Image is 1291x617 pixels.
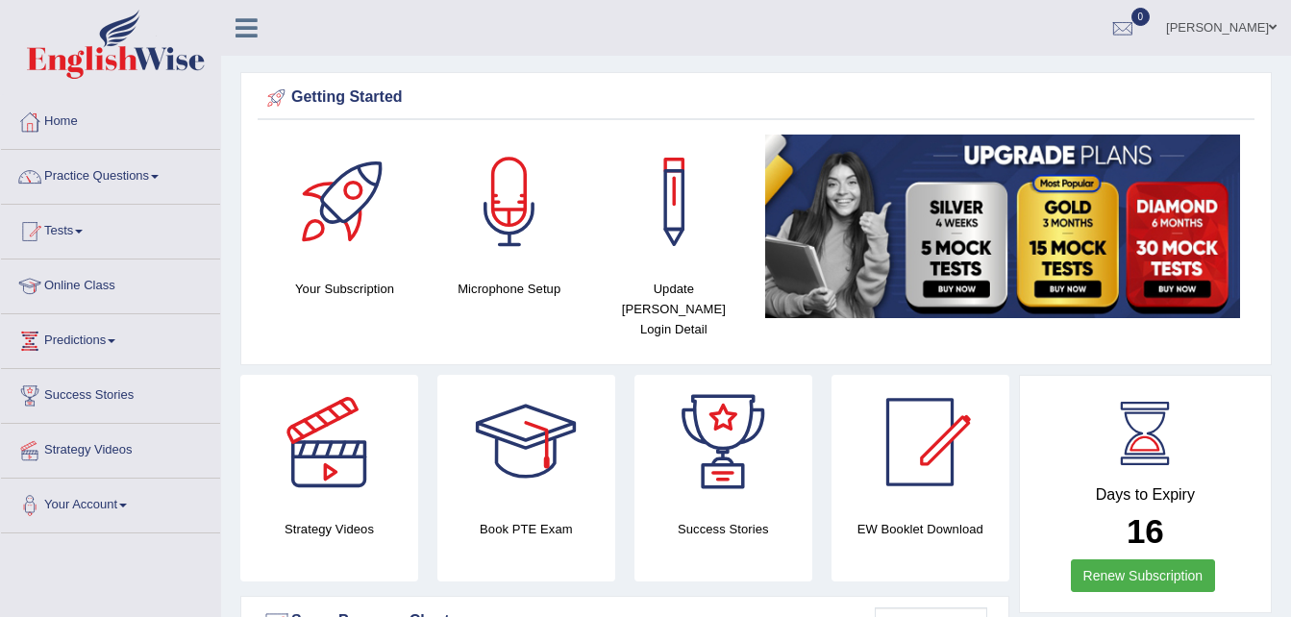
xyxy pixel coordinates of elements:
div: Getting Started [262,84,1250,112]
a: Strategy Videos [1,424,220,472]
a: Renew Subscription [1071,559,1216,592]
b: 16 [1127,512,1164,550]
a: Home [1,95,220,143]
a: Predictions [1,314,220,362]
h4: Strategy Videos [240,519,418,539]
a: Success Stories [1,369,220,417]
a: Practice Questions [1,150,220,198]
h4: Your Subscription [272,279,417,299]
h4: Days to Expiry [1041,486,1250,504]
h4: Update [PERSON_NAME] Login Detail [601,279,746,339]
h4: Success Stories [634,519,812,539]
a: Your Account [1,479,220,527]
a: Online Class [1,259,220,308]
h4: EW Booklet Download [832,519,1009,539]
img: small5.jpg [765,135,1240,318]
a: Tests [1,205,220,253]
h4: Book PTE Exam [437,519,615,539]
h4: Microphone Setup [436,279,582,299]
span: 0 [1131,8,1151,26]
